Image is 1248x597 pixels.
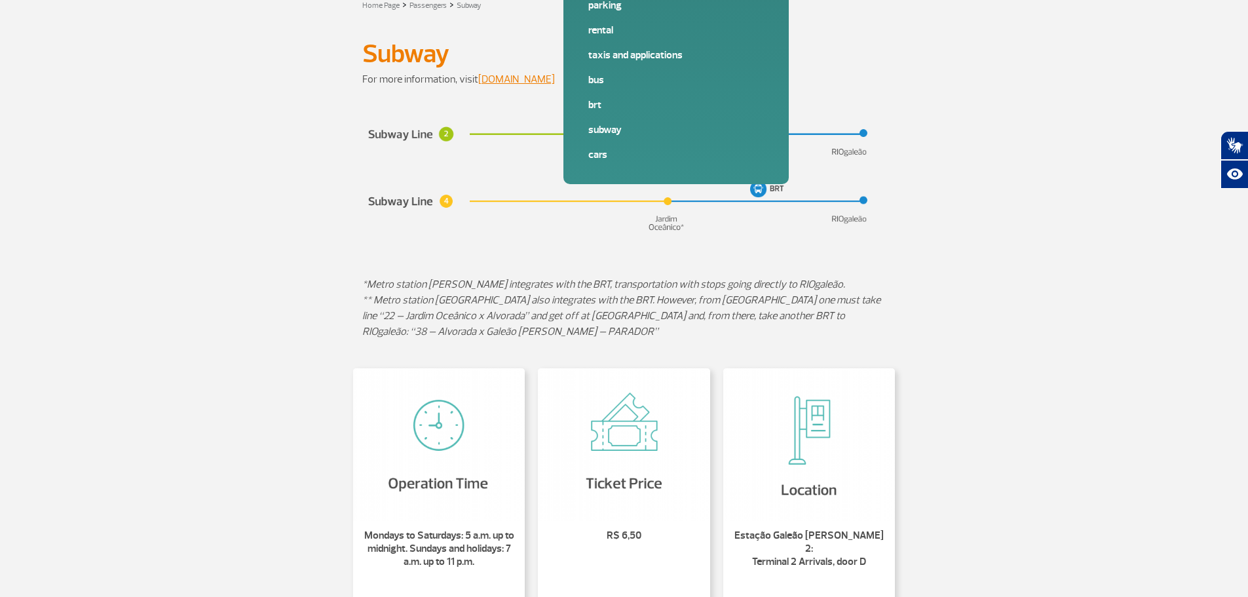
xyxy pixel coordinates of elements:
[588,23,764,37] a: Rental
[478,73,555,86] a: [DOMAIN_NAME]
[546,529,702,542] p: R$ 6,50
[731,529,888,581] p: Estação Galeão [PERSON_NAME] 2: Terminal 2 Arrivals, door D
[362,71,886,87] p: For more information, visit
[457,1,482,10] a: Subway
[588,48,764,62] a: Taxis and applications
[362,1,400,10] a: Home Page
[362,278,845,291] em: *Metro station [PERSON_NAME] integrates with the BRT, transportation with stops going directly to...
[409,1,447,10] a: Passengers
[588,123,764,137] a: Subway
[362,110,886,237] img: subway-ing-v3.png
[1220,131,1248,189] div: Plugin de acessibilidade da Hand Talk.
[361,529,518,568] p: Mondays to Saturdays: 5 a.m. up to midnight. Sundays and holidays: 7 a.m. up to 11 p.m.
[588,147,764,162] a: Cars
[1220,160,1248,189] button: Abrir recursos assistivos.
[353,368,525,521] img: Mondays to Saturdays: 5 a.m. up to midnight. Sundays and holidays: 7 a.m. up to 11 p.m.
[588,98,764,112] a: BRT
[362,294,880,338] em: ** Metro station [GEOGRAPHIC_DATA] also integrates with the BRT. However, from [GEOGRAPHIC_DATA] ...
[723,368,896,521] img: Estação Galeão Tom Jobim 2: Terminal 2 Arrivals, door D
[538,368,710,521] img: R$ 6,50
[362,43,886,65] h1: Subway
[588,73,764,87] a: Bus
[1220,131,1248,160] button: Abrir tradutor de língua de sinais.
